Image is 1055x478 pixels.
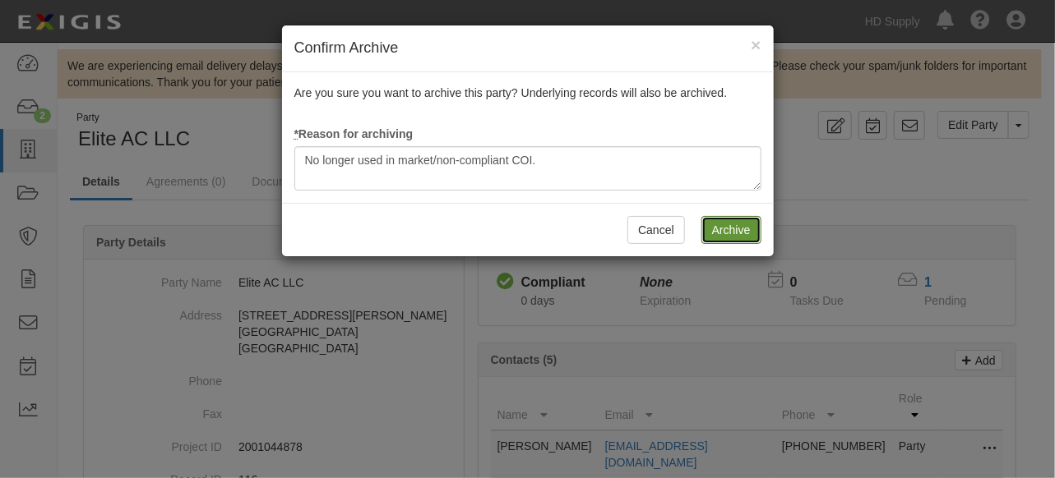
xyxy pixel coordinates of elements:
h4: Confirm Archive [294,38,761,59]
button: Close [751,36,761,53]
abbr: required [294,127,298,140]
button: Cancel [627,216,685,244]
input: Archive [701,216,761,244]
label: Reason for archiving [294,126,414,142]
div: Are you sure you want to archive this party? Underlying records will also be archived. [282,72,774,203]
span: × [751,35,761,54]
